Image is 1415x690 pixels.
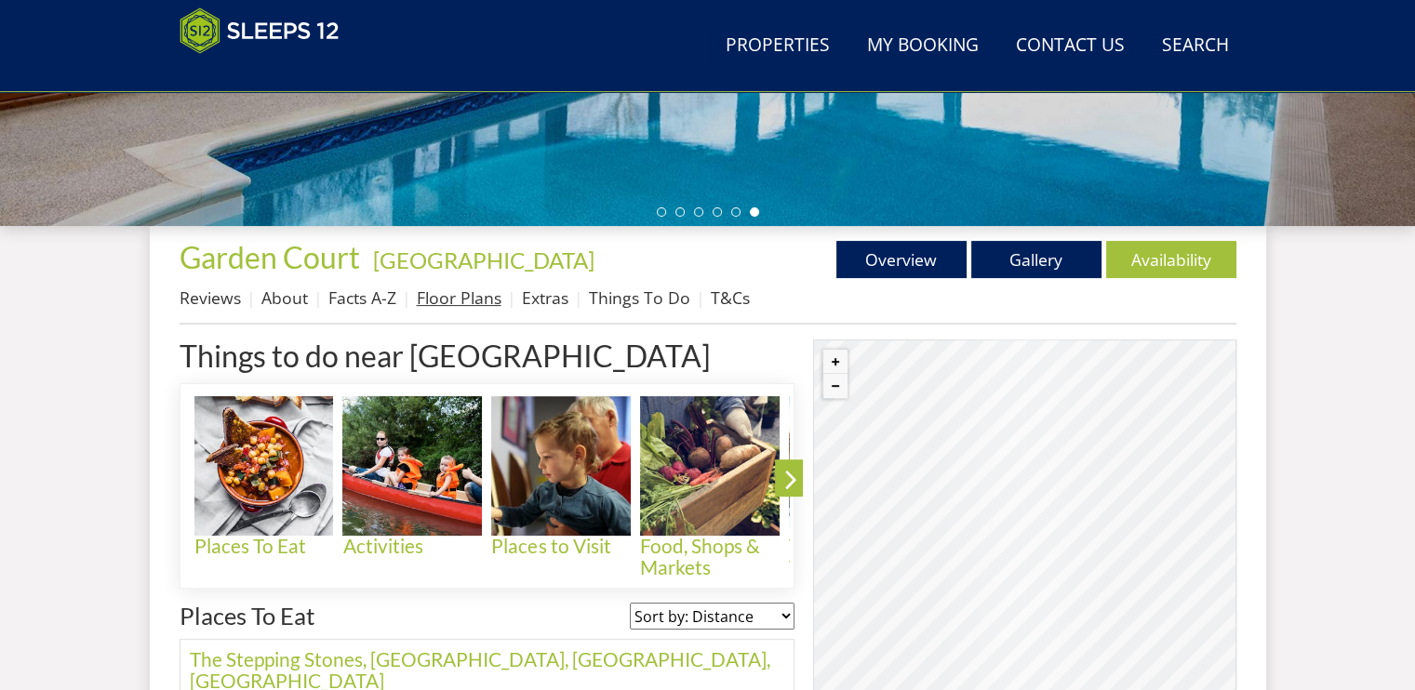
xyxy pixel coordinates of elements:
[836,241,967,278] a: Overview
[194,396,343,557] a: Places To Eat
[491,536,631,557] h4: Places to Visit
[261,286,308,309] a: About
[640,396,780,536] img: Food, Shops & Markets
[718,25,837,67] a: Properties
[522,286,568,309] a: Extras
[823,350,848,374] button: Zoom in
[180,339,795,372] h1: Things to do near [GEOGRAPHIC_DATA]
[589,286,690,309] a: Things To Do
[366,246,594,273] span: -
[640,536,780,578] h4: Food, Shops & Markets
[711,286,750,309] a: T&Cs
[180,602,315,630] a: Places To Eat
[640,396,789,578] a: Food, Shops & Markets
[860,25,986,67] a: My Booking
[417,286,501,309] a: Floor Plans
[342,536,482,557] h4: Activities
[194,536,334,557] h4: Places To Eat
[170,65,366,81] iframe: Customer reviews powered by Trustpilot
[194,396,334,536] img: Places To Eat
[971,241,1101,278] a: Gallery
[328,286,396,309] a: Facts A-Z
[180,286,241,309] a: Reviews
[342,396,491,557] a: Activities
[823,374,848,398] button: Zoom out
[491,396,631,536] img: Places to Visit
[373,246,594,273] a: [GEOGRAPHIC_DATA]
[180,239,366,275] a: Garden Court
[180,7,340,54] img: Sleeps 12
[342,396,482,536] img: Activities
[1155,25,1236,67] a: Search
[1008,25,1132,67] a: Contact Us
[491,396,640,557] a: Places to Visit
[1106,241,1236,278] a: Availability
[180,239,360,275] span: Garden Court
